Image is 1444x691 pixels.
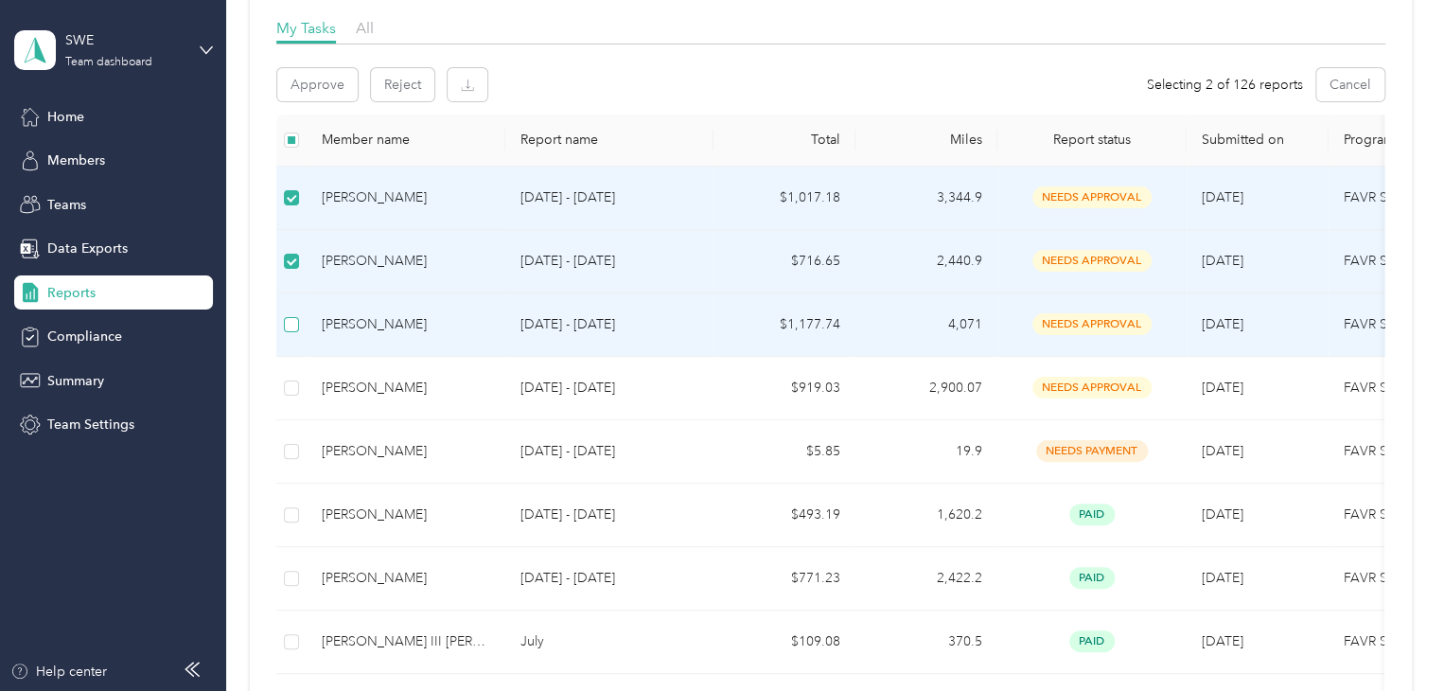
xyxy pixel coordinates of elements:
p: [DATE] - [DATE] [520,187,698,208]
td: 2,440.9 [855,230,997,293]
td: 19.9 [855,420,997,484]
td: $771.23 [713,547,855,611]
span: Data Exports [47,239,128,258]
div: [PERSON_NAME] [322,568,490,589]
td: $5.85 [713,420,855,484]
span: Summary [47,371,104,391]
span: Teams [47,195,86,215]
span: Compliance [47,327,122,346]
div: [PERSON_NAME] [322,378,490,399]
span: Selecting 2 of 126 reports [1147,75,1303,95]
div: [PERSON_NAME] III [PERSON_NAME] [322,631,490,652]
span: [DATE] [1202,380,1243,396]
p: [DATE] - [DATE] [520,251,698,272]
div: [PERSON_NAME] [322,441,490,462]
div: Total [729,132,840,148]
div: [PERSON_NAME] [322,187,490,208]
div: Miles [871,132,982,148]
td: $493.19 [713,484,855,547]
span: [DATE] [1202,633,1243,649]
div: [PERSON_NAME] [322,505,490,525]
td: $716.65 [713,230,855,293]
span: My Tasks [276,19,336,37]
td: 2,422.2 [855,547,997,611]
div: [PERSON_NAME] [322,251,490,272]
td: 1,620.2 [855,484,997,547]
p: [DATE] - [DATE] [520,314,698,335]
span: [DATE] [1202,506,1243,523]
iframe: Everlance-gr Chat Button Frame [1338,585,1444,691]
span: needs payment [1036,440,1148,462]
div: SWE [65,30,184,50]
td: $1,177.74 [713,293,855,357]
span: paid [1069,567,1115,589]
p: [DATE] - [DATE] [520,568,698,589]
td: 3,344.9 [855,167,997,230]
p: July [520,631,698,652]
div: Member name [322,132,490,148]
span: paid [1069,630,1115,652]
th: Member name [307,115,505,167]
button: Reject [371,68,434,101]
span: [DATE] [1202,189,1243,205]
td: $1,017.18 [713,167,855,230]
span: needs approval [1032,377,1152,399]
span: [DATE] [1202,570,1243,586]
span: Home [47,107,84,127]
td: 370.5 [855,611,997,674]
span: needs approval [1032,313,1152,335]
span: [DATE] [1202,316,1243,332]
span: Team Settings [47,415,134,434]
p: [DATE] - [DATE] [520,378,698,399]
div: [PERSON_NAME] [322,314,490,335]
td: 4,071 [855,293,997,357]
p: [DATE] - [DATE] [520,441,698,462]
td: $109.08 [713,611,855,674]
span: [DATE] [1202,443,1243,459]
span: paid [1069,504,1115,525]
button: Approve [277,68,358,101]
button: Cancel [1316,68,1384,101]
th: Submitted on [1187,115,1329,167]
td: $919.03 [713,357,855,420]
p: [DATE] - [DATE] [520,505,698,525]
span: Reports [47,283,96,303]
span: needs approval [1032,250,1152,272]
td: 2,900.07 [855,357,997,420]
div: Team dashboard [65,57,152,68]
span: needs approval [1032,186,1152,208]
span: Members [47,151,105,170]
span: All [356,19,374,37]
button: Help center [10,662,107,682]
th: Report name [505,115,713,167]
span: [DATE] [1202,253,1243,269]
span: Report status [1013,132,1171,148]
